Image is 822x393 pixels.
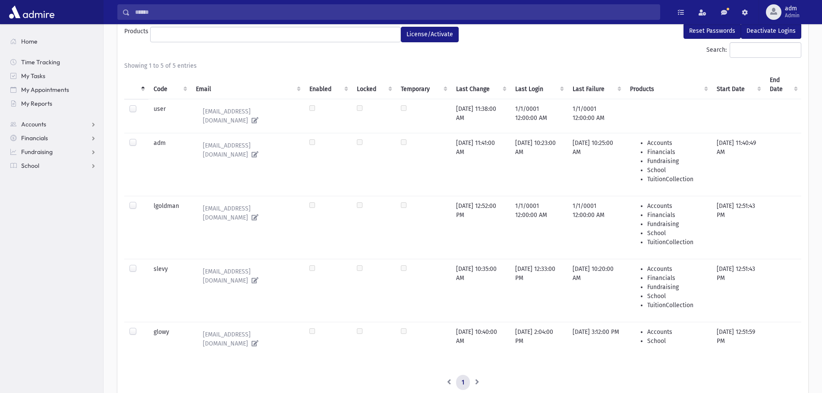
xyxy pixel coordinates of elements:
[304,70,351,99] th: Enabled : activate to sort column ascending
[124,61,801,70] div: Showing 1 to 5 of 5 entries
[510,70,567,99] th: Last Login : activate to sort column ascending
[647,327,706,336] li: Accounts
[625,70,712,99] th: Products : activate to sort column ascending
[148,133,191,196] td: adm
[567,70,625,99] th: Last Failure : activate to sort column ascending
[396,70,451,99] th: Temporary : activate to sort column ascending
[712,70,765,99] th: Start Date : activate to sort column ascending
[3,97,103,110] a: My Reports
[196,104,299,128] a: [EMAIL_ADDRESS][DOMAIN_NAME]
[3,69,103,83] a: My Tasks
[191,70,304,99] th: Email : activate to sort column ascending
[148,99,191,133] td: user
[706,42,801,58] label: Search:
[3,83,103,97] a: My Appointments
[21,38,38,45] span: Home
[196,138,299,162] a: [EMAIL_ADDRESS][DOMAIN_NAME]
[567,99,625,133] td: 1/1/0001 12:00:00 AM
[567,259,625,322] td: [DATE] 10:20:00 AM
[7,3,57,21] img: AdmirePro
[785,12,800,19] span: Admin
[451,196,510,259] td: [DATE] 12:52:00 PM
[647,175,706,184] li: TuitionCollection
[456,375,470,390] a: 1
[647,166,706,175] li: School
[3,55,103,69] a: Time Tracking
[647,148,706,157] li: Financials
[765,70,801,99] th: End Date : activate to sort column ascending
[3,35,103,48] a: Home
[647,283,706,292] li: Fundraising
[21,134,48,142] span: Financials
[647,264,706,274] li: Accounts
[451,99,510,133] td: [DATE] 11:38:00 AM
[647,336,706,346] li: School
[647,238,706,247] li: TuitionCollection
[352,70,396,99] th: Locked : activate to sort column ascending
[130,4,660,20] input: Search
[510,322,567,358] td: [DATE] 2:04:00 PM
[21,148,53,156] span: Fundraising
[567,322,625,358] td: [DATE] 3:12:00 PM
[683,23,741,39] button: Reset Passwords
[647,211,706,220] li: Financials
[510,133,567,196] td: [DATE] 10:23:00 AM
[451,133,510,196] td: [DATE] 11:41:00 AM
[3,145,103,159] a: Fundraising
[148,322,191,358] td: glowy
[21,100,52,107] span: My Reports
[647,220,706,229] li: Fundraising
[148,70,191,99] th: Code : activate to sort column ascending
[712,322,765,358] td: [DATE] 12:51:59 PM
[124,27,150,39] label: Products
[647,301,706,310] li: TuitionCollection
[567,196,625,259] td: 1/1/0001 12:00:00 AM
[196,264,299,288] a: [EMAIL_ADDRESS][DOMAIN_NAME]
[451,70,510,99] th: Last Change : activate to sort column ascending
[510,196,567,259] td: 1/1/0001 12:00:00 AM
[712,133,765,196] td: [DATE] 11:40:49 AM
[730,42,801,58] input: Search:
[741,23,801,39] button: Deactivate Logins
[21,120,46,128] span: Accounts
[451,259,510,322] td: [DATE] 10:35:00 AM
[21,162,39,170] span: School
[21,72,45,80] span: My Tasks
[196,327,299,351] a: [EMAIL_ADDRESS][DOMAIN_NAME]
[785,5,800,12] span: adm
[124,70,148,99] th: : activate to sort column descending
[567,133,625,196] td: [DATE] 10:25:00 AM
[451,322,510,358] td: [DATE] 10:40:00 AM
[647,138,706,148] li: Accounts
[647,157,706,166] li: Fundraising
[3,159,103,173] a: School
[647,229,706,238] li: School
[510,259,567,322] td: [DATE] 12:33:00 PM
[510,99,567,133] td: 1/1/0001 12:00:00 AM
[3,117,103,131] a: Accounts
[148,259,191,322] td: slevy
[647,274,706,283] li: Financials
[196,201,299,225] a: [EMAIL_ADDRESS][DOMAIN_NAME]
[401,27,459,42] button: License/Activate
[712,259,765,322] td: [DATE] 12:51:43 PM
[712,196,765,259] td: [DATE] 12:51:43 PM
[21,58,60,66] span: Time Tracking
[21,86,69,94] span: My Appointments
[3,131,103,145] a: Financials
[647,201,706,211] li: Accounts
[647,292,706,301] li: School
[148,196,191,259] td: lgoldman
